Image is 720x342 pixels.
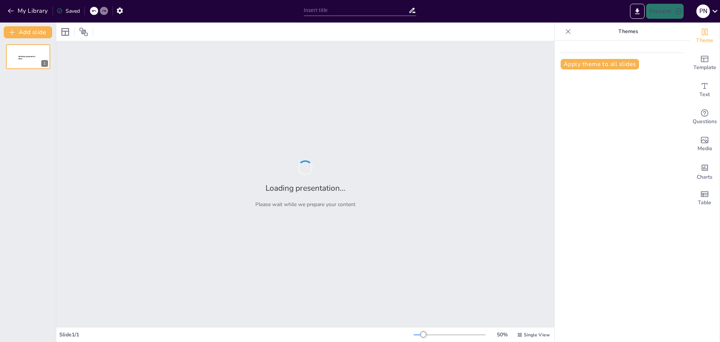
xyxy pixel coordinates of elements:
[699,90,710,99] span: Text
[693,63,716,72] span: Template
[57,8,80,15] div: Saved
[697,173,712,181] span: Charts
[4,26,52,38] button: Add slide
[697,145,712,153] span: Media
[690,104,720,131] div: Get real-time input from your audience
[524,332,550,338] span: Single View
[561,59,639,69] button: Apply theme to all slides
[574,23,682,41] p: Themes
[265,183,345,193] h2: Loading presentation...
[696,36,713,45] span: Theme
[646,4,684,19] button: Present
[6,44,50,69] div: 1
[690,131,720,158] div: Add images, graphics, shapes or video
[693,118,717,126] span: Questions
[493,331,511,338] div: 50 %
[696,4,710,19] button: P N
[6,5,51,17] button: My Library
[690,185,720,212] div: Add a table
[690,50,720,77] div: Add ready made slides
[79,27,88,36] span: Position
[630,4,645,19] button: Export to PowerPoint
[18,56,35,60] span: Sendsteps presentation editor
[304,5,408,16] input: Insert title
[690,158,720,185] div: Add charts and graphs
[696,5,710,18] div: P N
[690,23,720,50] div: Change the overall theme
[41,60,48,67] div: 1
[255,201,355,208] p: Please wait while we prepare your content
[59,331,414,338] div: Slide 1 / 1
[690,77,720,104] div: Add text boxes
[698,199,711,207] span: Table
[59,26,71,38] div: Layout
